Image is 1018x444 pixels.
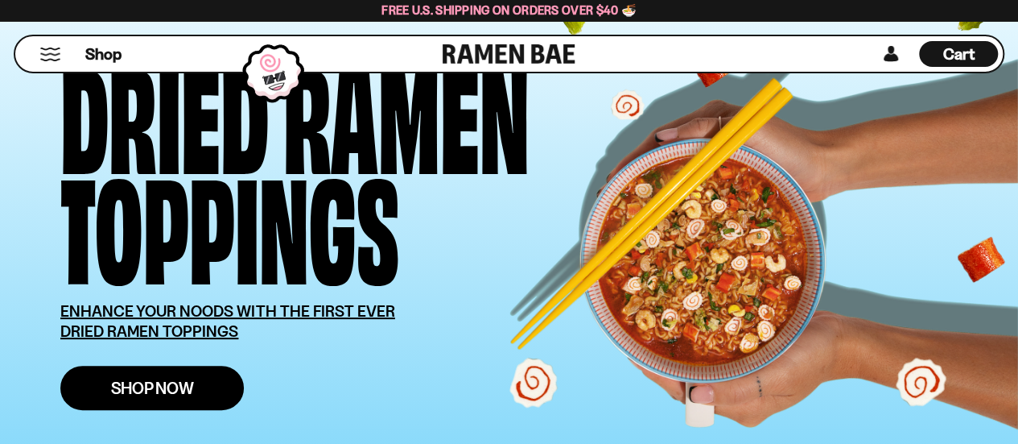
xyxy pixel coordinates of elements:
[60,56,269,167] div: Dried
[85,44,122,65] span: Shop
[381,2,637,18] span: Free U.S. Shipping on Orders over $40 🍜
[919,36,998,72] div: Cart
[111,380,194,396] span: Shop Now
[39,48,61,61] button: Mobile Menu Trigger
[60,301,395,341] u: ENHANCE YOUR NOODS WITH THE FIRST EVER DRIED RAMEN TOPPINGS
[85,41,122,67] a: Shop
[60,366,244,410] a: Shop Now
[60,167,399,277] div: Toppings
[943,44,975,64] span: Cart
[283,56,530,167] div: Ramen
